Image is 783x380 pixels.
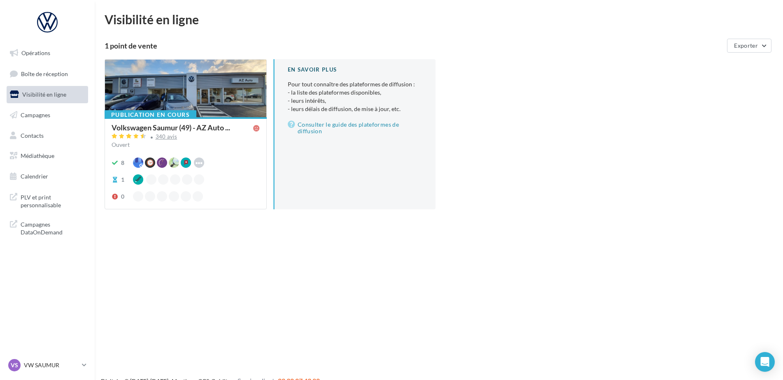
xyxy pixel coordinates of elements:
p: VW SAUMUR [24,361,79,369]
button: Exporter [727,39,771,53]
a: Boîte de réception [5,65,90,83]
div: Open Intercom Messenger [755,352,775,372]
span: Campagnes DataOnDemand [21,219,85,236]
span: Volkswagen Saumur (49) - AZ Auto ... [112,124,230,131]
span: Médiathèque [21,152,54,159]
span: Boîte de réception [21,70,68,77]
div: 0 [121,192,124,201]
div: Publication en cours [105,110,196,119]
span: Calendrier [21,173,48,180]
span: Campagnes [21,111,50,118]
a: Campagnes [5,107,90,124]
li: - leurs délais de diffusion, de mise à jour, etc. [288,105,422,113]
div: 1 point de vente [105,42,724,49]
span: VS [11,361,18,369]
a: Opérations [5,44,90,62]
a: Consulter le guide des plateformes de diffusion [288,120,422,136]
a: Contacts [5,127,90,144]
span: Opérations [21,49,50,56]
div: 8 [121,159,124,167]
a: Campagnes DataOnDemand [5,215,90,240]
span: Visibilité en ligne [22,91,66,98]
div: Visibilité en ligne [105,13,773,25]
a: 340 avis [112,132,260,142]
a: Calendrier [5,168,90,185]
a: Médiathèque [5,147,90,165]
div: En savoir plus [288,66,422,74]
div: 340 avis [156,134,177,139]
span: Exporter [734,42,758,49]
div: 1 [121,176,124,184]
a: Visibilité en ligne [5,86,90,103]
li: - la liste des plateformes disponibles, [288,88,422,97]
a: PLV et print personnalisable [5,188,90,213]
span: Contacts [21,132,44,139]
span: Ouvert [112,141,130,148]
span: PLV et print personnalisable [21,192,85,209]
li: - leurs intérêts, [288,97,422,105]
p: Pour tout connaître des plateformes de diffusion : [288,80,422,113]
a: VS VW SAUMUR [7,357,88,373]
